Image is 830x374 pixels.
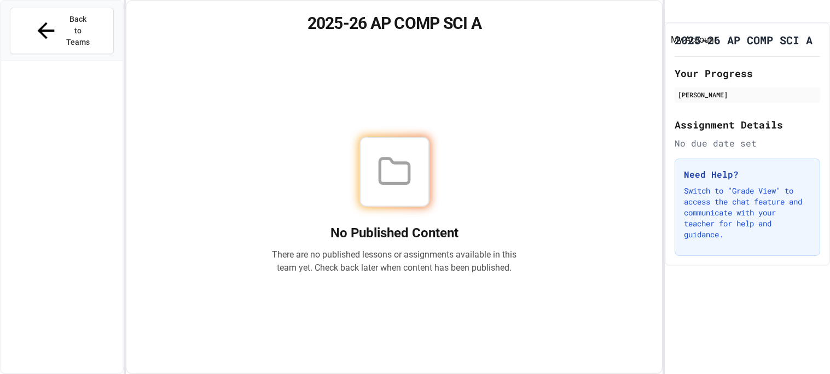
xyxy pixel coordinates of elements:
p: Switch to "Grade View" to access the chat feature and communicate with your teacher for help and ... [684,185,811,240]
h2: Assignment Details [675,117,820,132]
h1: 2025-26 AP COMP SCI A [140,14,649,33]
button: Back to Teams [10,8,114,54]
span: Back to Teams [65,14,91,48]
h1: 2025-26 AP COMP SCI A [675,32,812,48]
div: [PERSON_NAME] [678,90,817,100]
p: There are no published lessons or assignments available in this team yet. Check back later when c... [272,248,517,274]
div: No due date set [675,137,820,150]
div: My Account [671,33,717,46]
h2: No Published Content [272,224,517,242]
h3: Need Help? [684,168,811,181]
h2: Your Progress [675,66,820,81]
